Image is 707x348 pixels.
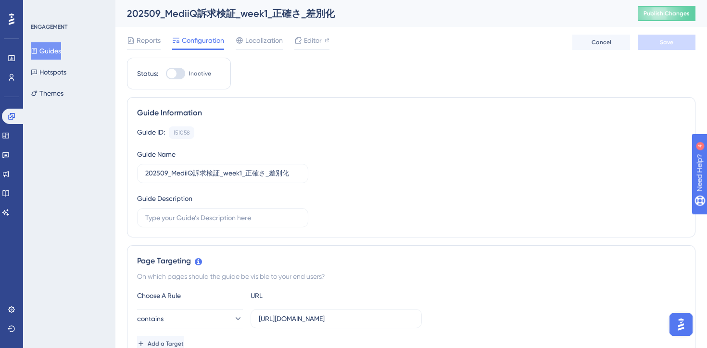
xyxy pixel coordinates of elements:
div: ENGAGEMENT [31,23,67,31]
div: Guide Name [137,149,176,160]
button: contains [137,309,243,328]
button: Themes [31,85,63,102]
span: Publish Changes [644,10,690,17]
div: On which pages should the guide be visible to your end users? [137,271,685,282]
span: Editor [304,35,322,46]
div: Guide ID: [137,126,165,139]
button: Save [638,35,695,50]
button: Hotspots [31,63,66,81]
span: Cancel [592,38,611,46]
input: Type your Guide’s Name here [145,168,300,179]
span: Reports [137,35,161,46]
button: Publish Changes [638,6,695,21]
div: Guide Information [137,107,685,119]
span: Need Help? [23,2,60,14]
span: Inactive [189,70,211,77]
div: Guide Description [137,193,192,204]
span: Add a Target [148,340,184,348]
button: Cancel [572,35,630,50]
span: Localization [245,35,283,46]
div: URL [251,290,356,301]
div: 151058 [173,129,190,137]
input: Type your Guide’s Description here [145,212,300,223]
div: 202509_MediiQ訴求検証_week1_正確さ_差別化 [127,7,614,20]
span: contains [137,313,164,324]
span: Configuration [182,35,224,46]
div: 4 [67,5,70,12]
div: Status: [137,68,158,79]
button: Guides [31,42,61,60]
span: Save [660,38,673,46]
input: yourwebsite.com/path [259,313,414,324]
div: Page Targeting [137,255,685,267]
div: Choose A Rule [137,290,243,301]
iframe: UserGuiding AI Assistant Launcher [667,310,695,339]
